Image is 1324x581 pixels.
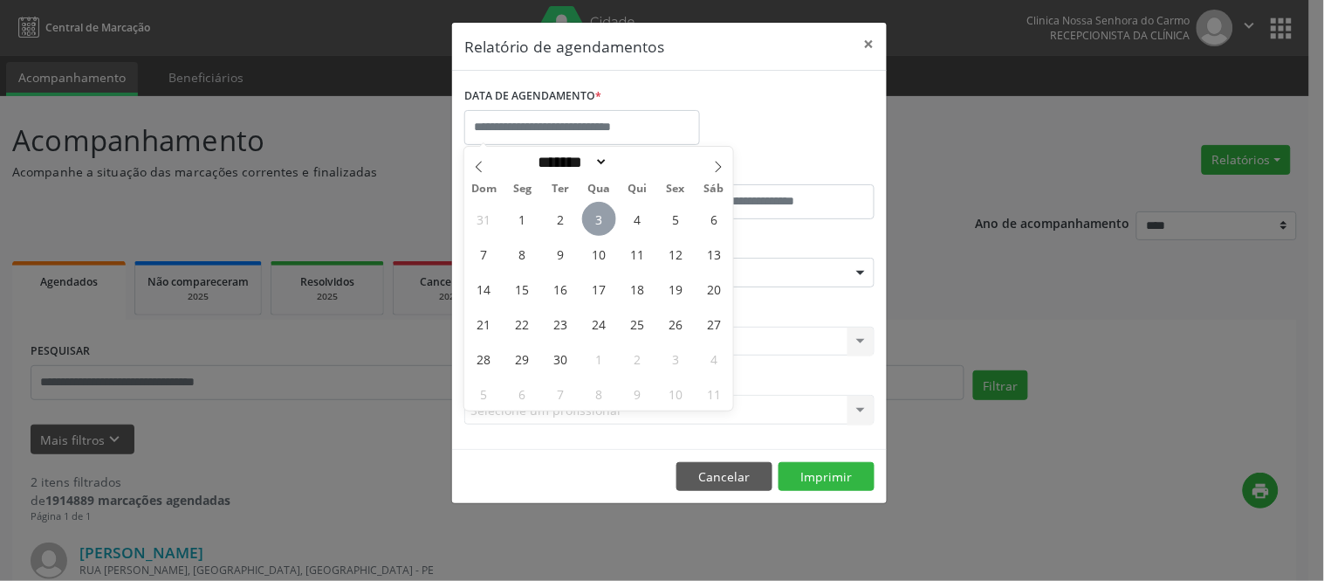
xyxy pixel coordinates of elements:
button: Cancelar [676,462,772,492]
span: Setembro 12, 2025 [659,237,693,271]
span: Setembro 5, 2025 [659,202,693,236]
span: Qua [580,183,618,195]
span: Setembro 13, 2025 [697,237,731,271]
span: Setembro 27, 2025 [697,307,731,341]
span: Setembro 30, 2025 [544,342,578,376]
button: Close [852,23,887,66]
span: Setembro 14, 2025 [467,272,501,306]
span: Seg [503,183,541,195]
span: Setembro 22, 2025 [505,307,539,341]
span: Setembro 19, 2025 [659,272,693,306]
span: Setembro 18, 2025 [621,272,655,306]
span: Sáb [695,183,733,195]
span: Outubro 11, 2025 [697,377,731,411]
button: Imprimir [779,462,875,492]
span: Ter [541,183,580,195]
h5: Relatório de agendamentos [464,35,664,58]
span: Setembro 28, 2025 [467,342,501,376]
span: Setembro 23, 2025 [544,307,578,341]
span: Setembro 3, 2025 [582,202,616,236]
span: Qui [618,183,656,195]
span: Outubro 1, 2025 [582,342,616,376]
span: Outubro 4, 2025 [697,342,731,376]
span: Setembro 24, 2025 [582,307,616,341]
span: Setembro 4, 2025 [621,202,655,236]
span: Setembro 10, 2025 [582,237,616,271]
span: Setembro 25, 2025 [621,307,655,341]
span: Outubro 3, 2025 [659,342,693,376]
select: Month [532,153,609,171]
span: Setembro 20, 2025 [697,272,731,306]
span: Outubro 6, 2025 [505,377,539,411]
span: Agosto 31, 2025 [467,202,501,236]
span: Outubro 7, 2025 [544,377,578,411]
label: ATÉ [674,157,875,184]
span: Setembro 21, 2025 [467,307,501,341]
span: Outubro 8, 2025 [582,377,616,411]
input: Year [608,153,666,171]
span: Setembro 17, 2025 [582,272,616,306]
span: Setembro 9, 2025 [544,237,578,271]
span: Setembro 1, 2025 [505,202,539,236]
span: Setembro 8, 2025 [505,237,539,271]
span: Setembro 7, 2025 [467,237,501,271]
span: Setembro 15, 2025 [505,272,539,306]
span: Setembro 29, 2025 [505,342,539,376]
span: Setembro 16, 2025 [544,272,578,306]
span: Setembro 26, 2025 [659,307,693,341]
span: Outubro 5, 2025 [467,377,501,411]
span: Dom [464,183,503,195]
label: DATA DE AGENDAMENTO [464,83,601,110]
span: Setembro 2, 2025 [544,202,578,236]
span: Sex [656,183,695,195]
span: Outubro 2, 2025 [621,342,655,376]
span: Setembro 11, 2025 [621,237,655,271]
span: Setembro 6, 2025 [697,202,731,236]
span: Outubro 9, 2025 [621,377,655,411]
span: Outubro 10, 2025 [659,377,693,411]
